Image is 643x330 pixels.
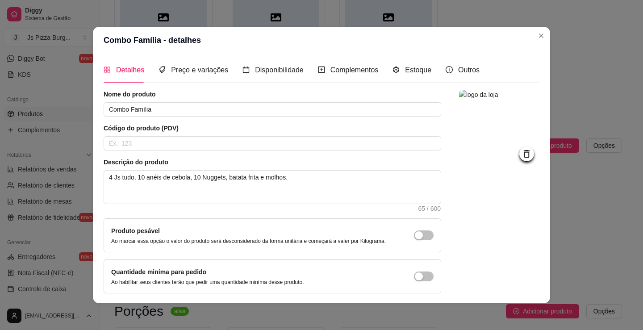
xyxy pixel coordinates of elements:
span: info-circle [446,66,453,73]
span: Outros [458,66,480,74]
span: Estoque [405,66,431,74]
p: Ao habilitar seus clientes terão que pedir uma quantidade miníma desse produto. [111,279,304,286]
span: Preço e variações [171,66,228,74]
span: appstore [104,66,111,73]
button: Close [534,29,548,43]
span: Disponibilidade [255,66,304,74]
span: calendar [242,66,250,73]
span: Complementos [330,66,379,74]
span: tags [159,66,166,73]
input: Ex.: 123 [104,136,441,150]
span: Detalhes [116,66,144,74]
article: Descrição do produto [104,158,441,167]
p: Ao marcar essa opção o valor do produto será desconsiderado da forma unitária e começará a valer ... [111,238,386,245]
textarea: 4 Js tudo, 10 anéis de cebola, 10 Nuggets, batata frita e molhos. [104,171,441,204]
label: Produto pesável [111,227,160,234]
label: Quantidade miníma para pedido [111,268,206,276]
header: Combo Família - detalhes [93,27,550,54]
span: code-sandbox [392,66,400,73]
article: Nome do produto [104,90,441,99]
input: Ex.: Hamburguer de costela [104,102,441,117]
span: plus-square [318,66,325,73]
article: Código do produto (PDV) [104,124,441,133]
img: logo da loja [459,90,539,170]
